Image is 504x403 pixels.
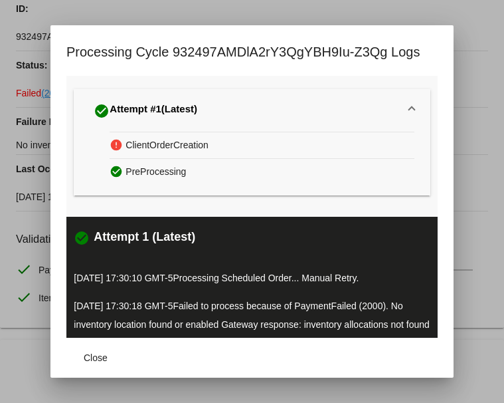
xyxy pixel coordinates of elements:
span: ClientOrderCreation [126,135,209,156]
span: PreProcessing [126,162,186,182]
span: Failed to process because of PaymentFailed (2000). No inventory location found or enabled Gateway... [74,301,429,330]
span: (Latest) [161,103,197,119]
p: [DATE] 17:30:10 GMT-5 [74,269,430,287]
div: Attempt #1 [94,100,197,122]
h1: Processing Cycle 932497AMDlA2rY3QgYBH9Iu-Z3Qg Logs [66,41,420,63]
span: Close [84,352,108,363]
mat-icon: check_circle [74,230,90,246]
mat-icon: check_circle [110,162,126,181]
mat-icon: check_circle [94,103,110,119]
mat-expansion-panel-header: Attempt #1(Latest) [74,89,430,132]
p: [DATE] 17:30:18 GMT-5 [74,297,430,334]
button: Close dialog [66,346,125,370]
h3: Attempt 1 (Latest) [94,230,195,246]
span: Processing Scheduled Order... Manual Retry. [173,273,359,283]
div: Attempt #1(Latest) [74,132,430,196]
mat-icon: error [110,135,126,154]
